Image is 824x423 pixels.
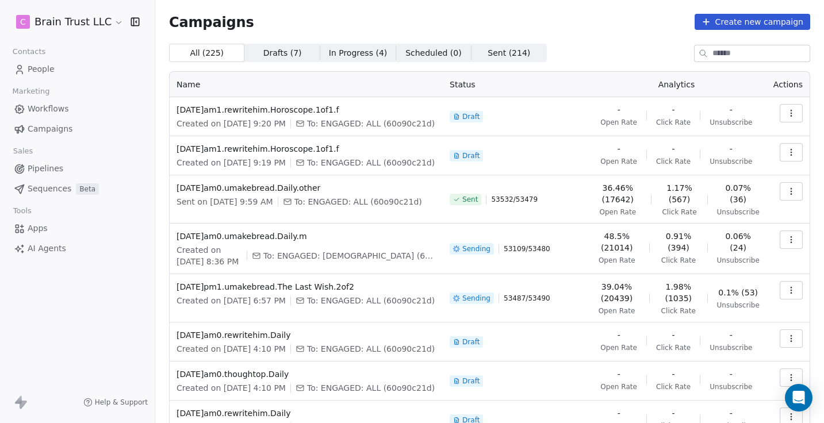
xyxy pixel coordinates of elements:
[177,182,436,194] span: [DATE]am0.umakebread.Daily.other
[599,207,636,217] span: Open Rate
[659,230,698,253] span: 0.91% (394)
[656,118,691,127] span: Click Rate
[672,143,675,155] span: -
[730,368,733,380] span: -
[177,157,286,168] span: Created on [DATE] 9:19 PM
[730,329,733,341] span: -
[599,306,635,316] span: Open Rate
[504,294,550,303] span: 53487 / 53490
[730,407,733,419] span: -
[7,83,55,100] span: Marketing
[177,244,242,267] span: Created on [DATE] 8:36 PM
[717,207,760,217] span: Unsubscribe
[169,14,254,30] span: Campaigns
[710,118,752,127] span: Unsubscribe
[9,99,145,118] a: Workflows
[9,60,145,79] a: People
[659,281,698,304] span: 1.98% (1035)
[28,183,71,195] span: Sequences
[307,157,435,168] span: To: ENGAGED: ALL (60o90c21d)
[263,250,436,262] span: To: ENGAGED: MALE (60/14)
[656,157,691,166] span: Click Rate
[730,104,733,116] span: -
[307,118,435,129] span: To: ENGAGED: ALL (60o90c21d)
[177,343,286,355] span: Created on [DATE] 4:10 PM
[177,118,286,129] span: Created on [DATE] 9:20 PM
[593,281,640,304] span: 39.04% (20439)
[9,219,145,238] a: Apps
[462,294,490,303] span: Sending
[717,256,760,265] span: Unsubscribe
[443,72,587,97] th: Status
[593,182,642,205] span: 36.46% (17642)
[28,243,66,255] span: AI Agents
[462,112,480,121] span: Draft
[672,407,675,419] span: -
[177,196,273,207] span: Sent on [DATE] 9:59 AM
[710,382,752,391] span: Unsubscribe
[462,244,490,253] span: Sending
[294,196,422,207] span: To: ENGAGED: ALL (60o90c21d)
[177,104,436,116] span: [DATE]am1.rewritehim.Horoscope.1of1.f
[170,72,443,97] th: Name
[661,306,696,316] span: Click Rate
[83,398,148,407] a: Help & Support
[177,368,436,380] span: [DATE]am0.thoughtop.Daily
[76,183,99,195] span: Beta
[28,63,55,75] span: People
[766,72,810,97] th: Actions
[672,329,675,341] span: -
[618,143,620,155] span: -
[177,295,286,306] span: Created on [DATE] 6:57 PM
[717,301,760,310] span: Unsubscribe
[593,230,640,253] span: 48.5% (21014)
[661,256,696,265] span: Click Rate
[491,195,538,204] span: 53532 / 53479
[504,244,550,253] span: 53109 / 53480
[662,207,696,217] span: Click Rate
[177,230,436,242] span: [DATE]am0.umakebread.Daily.m
[177,329,436,341] span: [DATE]am0.rewritehim.Daily
[9,120,145,139] a: Campaigns
[28,163,63,175] span: Pipelines
[307,343,435,355] span: To: ENGAGED: ALL (60o90c21d)
[661,182,698,205] span: 1.17% (567)
[177,407,436,419] span: [DATE]am0.rewritehim.Daily
[618,329,620,341] span: -
[710,157,752,166] span: Unsubscribe
[9,159,145,178] a: Pipelines
[462,151,480,160] span: Draft
[28,103,69,115] span: Workflows
[600,157,637,166] span: Open Rate
[462,337,480,347] span: Draft
[618,104,620,116] span: -
[177,143,436,155] span: [DATE]am1.rewritehim.Horoscope.1of1.f
[95,398,148,407] span: Help & Support
[14,12,122,32] button: CBrain Trust LLC
[405,47,462,59] span: Scheduled ( 0 )
[587,72,766,97] th: Analytics
[600,382,637,391] span: Open Rate
[672,368,675,380] span: -
[177,382,286,394] span: Created on [DATE] 4:10 PM
[9,239,145,258] a: AI Agents
[8,202,36,220] span: Tools
[462,376,480,386] span: Draft
[710,343,752,352] span: Unsubscribe
[7,43,51,60] span: Contacts
[717,230,760,253] span: 0.06% (24)
[695,14,810,30] button: Create new campaign
[600,343,637,352] span: Open Rate
[600,118,637,127] span: Open Rate
[20,16,26,28] span: C
[307,382,435,394] span: To: ENGAGED: ALL (60o90c21d)
[672,104,675,116] span: -
[730,143,733,155] span: -
[656,343,691,352] span: Click Rate
[488,47,530,59] span: Sent ( 214 )
[307,295,435,306] span: To: ENGAGED: ALL (60o90c21d)
[717,182,760,205] span: 0.07% (36)
[329,47,388,59] span: In Progress ( 4 )
[177,281,436,293] span: [DATE]pm1.umakebread.The Last Wish.2of2
[618,407,620,419] span: -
